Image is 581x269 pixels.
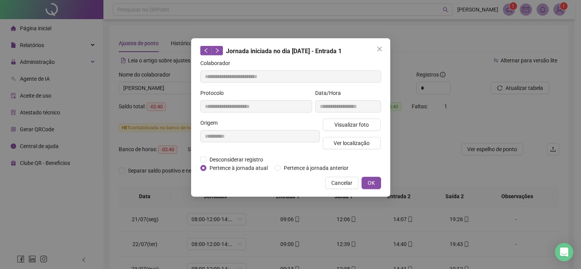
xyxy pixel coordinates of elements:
[206,155,266,164] span: Desconsiderar registro
[555,243,573,261] div: Open Intercom Messenger
[200,59,235,67] label: Colaborador
[200,46,212,55] button: left
[334,139,370,147] span: Ver localização
[368,179,375,187] span: OK
[334,121,369,129] span: Visualizar foto
[323,137,381,149] button: Ver localização
[315,89,346,97] label: Data/Hora
[214,48,220,53] span: right
[211,46,223,55] button: right
[373,43,386,55] button: Close
[362,177,381,189] button: OK
[323,119,381,131] button: Visualizar foto
[203,48,209,53] span: left
[200,89,229,97] label: Protocolo
[325,177,358,189] button: Cancelar
[281,164,352,172] span: Pertence à jornada anterior
[200,46,381,56] div: Jornada iniciada no dia [DATE] - Entrada 1
[206,164,271,172] span: Pertence à jornada atual
[376,46,383,52] span: close
[331,179,352,187] span: Cancelar
[200,119,223,127] label: Origem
